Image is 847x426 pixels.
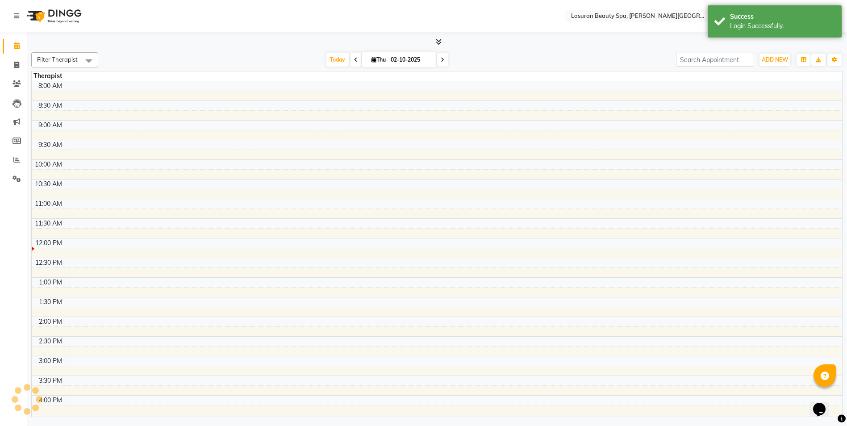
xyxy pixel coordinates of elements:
[676,53,754,67] input: Search Appointment
[37,415,64,425] div: 4:30 PM
[37,121,64,130] div: 9:00 AM
[326,53,349,67] span: Today
[730,21,835,31] div: Login Successfully.
[33,199,64,209] div: 11:00 AM
[762,56,788,63] span: ADD NEW
[37,376,64,385] div: 3:30 PM
[33,180,64,189] div: 10:30 AM
[23,4,84,29] img: logo
[37,101,64,110] div: 8:30 AM
[37,337,64,346] div: 2:30 PM
[37,140,64,150] div: 9:30 AM
[37,81,64,91] div: 8:00 AM
[37,356,64,366] div: 3:00 PM
[759,54,790,66] button: ADD NEW
[32,71,64,81] div: Therapist
[33,258,64,267] div: 12:30 PM
[33,219,64,228] div: 11:30 AM
[37,278,64,287] div: 1:00 PM
[37,396,64,405] div: 4:00 PM
[37,297,64,307] div: 1:30 PM
[37,317,64,326] div: 2:00 PM
[33,160,64,169] div: 10:00 AM
[730,12,835,21] div: Success
[37,56,78,63] span: Filter Therapist
[33,238,64,248] div: 12:00 PM
[809,390,838,417] iframe: chat widget
[369,56,388,63] span: Thu
[388,53,433,67] input: 2025-10-02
